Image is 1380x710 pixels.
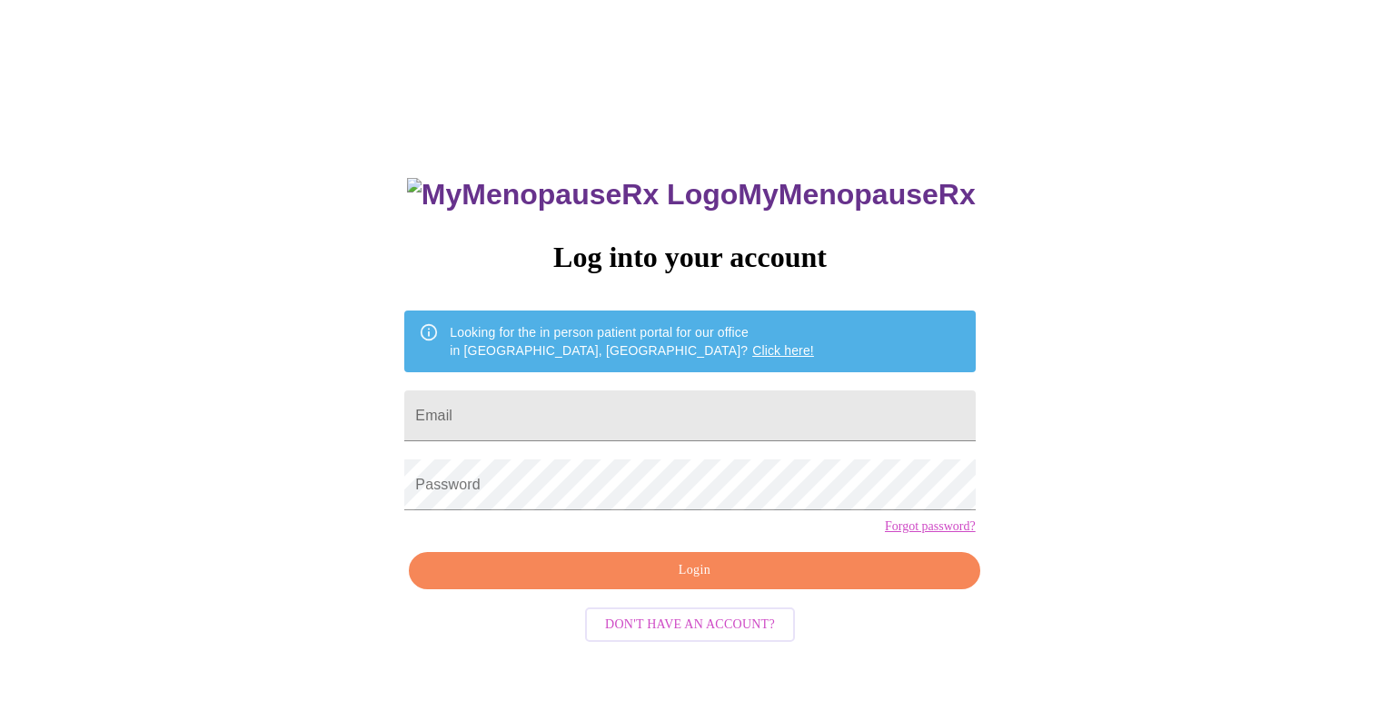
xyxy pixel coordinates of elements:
[752,343,814,358] a: Click here!
[450,316,814,367] div: Looking for the in person patient portal for our office in [GEOGRAPHIC_DATA], [GEOGRAPHIC_DATA]?
[404,241,975,274] h3: Log into your account
[885,519,976,534] a: Forgot password?
[407,178,738,212] img: MyMenopauseRx Logo
[409,552,979,589] button: Login
[585,607,795,643] button: Don't have an account?
[430,559,958,582] span: Login
[605,614,775,636] span: Don't have an account?
[581,616,799,631] a: Don't have an account?
[407,178,976,212] h3: MyMenopauseRx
